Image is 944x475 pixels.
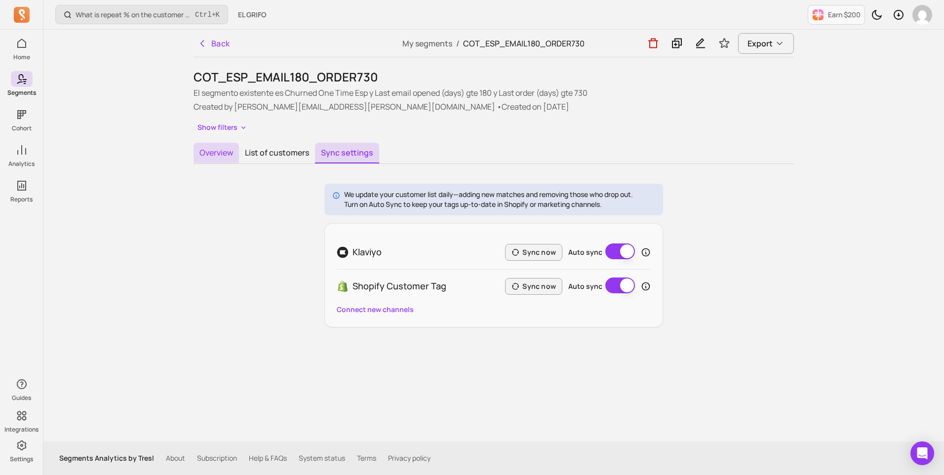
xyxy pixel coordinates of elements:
button: Show filters [194,120,251,135]
button: Toggle dark mode [867,5,887,25]
p: Earn $200 [828,10,861,20]
img: avatar [912,5,932,25]
kbd: Ctrl [195,10,212,20]
span: Export [747,38,773,49]
font: El segmento existente es Churned One Time Esp y Last email opened (days) gte 180 y Last order (da... [194,87,583,98]
button: Sync now [505,244,562,261]
span: COT_ESP_EMAIL180_ORDER730 [463,38,585,49]
p: Shopify Customer Tag [353,279,446,293]
h1: COT_ESP_EMAIL180_ORDER730 [194,69,794,85]
a: About [166,453,185,463]
button: Overview [194,143,239,163]
a: Help & FAQs [249,453,287,463]
button: Export [738,33,794,54]
label: Auto sync [568,247,602,257]
button: Toggle favorite [714,34,734,53]
a: My segments [402,38,452,49]
p: Integrations [4,426,39,434]
button: Guides [11,374,33,404]
button: What is repeat % on the customer cohort page? How is it defined?Ctrl+K [55,5,228,24]
kbd: K [216,11,220,19]
a: Subscription [197,453,237,463]
button: Sync now [505,278,562,295]
button: Earn $200 [808,5,865,25]
div: Open Intercom Messenger [910,441,934,465]
p: Created by [PERSON_NAME][EMAIL_ADDRESS][PERSON_NAME][DOMAIN_NAME] • Created on [DATE] [194,101,794,113]
p: Klaviyo [353,245,382,259]
img: Klaviyo [337,246,349,258]
button: Sync settings [315,143,379,163]
a: Terms [357,453,376,463]
p: 0 [194,87,794,99]
p: Settings [10,455,33,463]
a: Privacy policy [388,453,431,463]
button: EL GRIFO [232,6,272,24]
button: Connect new channels [337,305,414,315]
p: Cohort [12,124,32,132]
a: System status [299,453,345,463]
p: Turn on Auto Sync to keep your tags up-to-date in Shopify or marketing channels. [344,199,633,209]
p: Segments [7,89,36,97]
img: Shopify_Customer_Tag [337,280,349,292]
span: EL GRIFO [238,10,266,20]
p: Home [13,53,30,61]
button: List of customers [239,143,315,162]
p: What is repeat % on the customer cohort page? How is it defined? [76,10,191,20]
p: Reports [10,196,33,203]
label: Auto sync [568,281,602,291]
span: + [195,9,220,20]
span: / [452,38,463,49]
p: Segments Analytics by Tresl [59,453,154,463]
button: Back [194,34,234,53]
p: Guides [12,394,31,402]
p: We update your customer list daily—adding new matches and removing those who drop out. [344,190,633,199]
p: Analytics [8,160,35,168]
